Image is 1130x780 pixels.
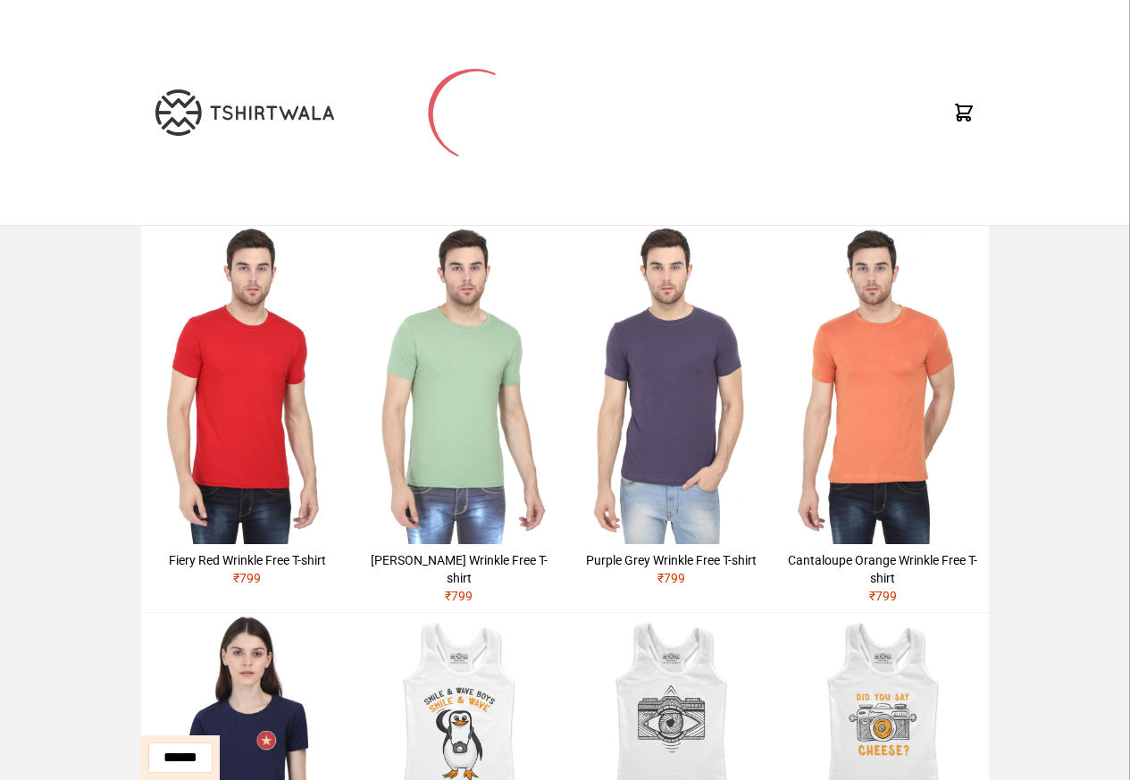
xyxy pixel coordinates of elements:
div: Cantaloupe Orange Wrinkle Free T-shirt [784,551,982,587]
div: Purple Grey Wrinkle Free T-shirt [573,551,770,569]
a: Purple Grey Wrinkle Free T-shirt₹799 [565,226,777,594]
div: Fiery Red Wrinkle Free T-shirt [148,551,346,569]
a: Fiery Red Wrinkle Free T-shirt₹799 [141,226,353,594]
span: ₹ 799 [869,589,897,603]
img: 4M6A2211.jpg [353,226,565,544]
img: TW-LOGO-400-104.png [155,89,334,136]
span: ₹ 799 [233,571,261,585]
a: [PERSON_NAME] Wrinkle Free T-shirt₹799 [353,226,565,612]
img: 4M6A2168.jpg [565,226,777,544]
img: 4M6A2225.jpg [141,226,353,544]
img: 4M6A2241.jpg [777,226,989,544]
div: [PERSON_NAME] Wrinkle Free T-shirt [360,551,557,587]
span: ₹ 799 [445,589,473,603]
span: ₹ 799 [657,571,685,585]
a: Cantaloupe Orange Wrinkle Free T-shirt₹799 [777,226,989,612]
